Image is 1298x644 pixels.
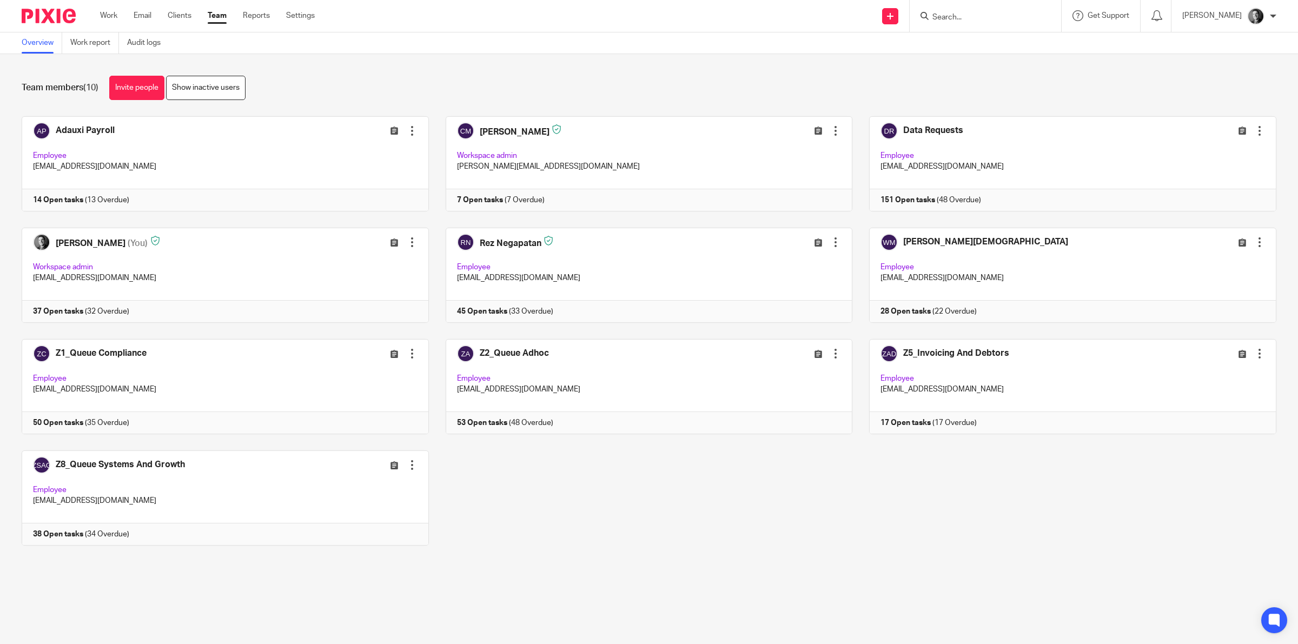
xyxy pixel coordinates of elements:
[1088,12,1129,19] span: Get Support
[243,10,270,21] a: Reports
[100,10,117,21] a: Work
[22,9,76,23] img: Pixie
[168,10,191,21] a: Clients
[1247,8,1264,25] img: DSC_9061-3.jpg
[127,32,169,54] a: Audit logs
[22,82,98,94] h1: Team members
[134,10,151,21] a: Email
[166,76,246,100] a: Show inactive users
[208,10,227,21] a: Team
[22,32,62,54] a: Overview
[109,76,164,100] a: Invite people
[70,32,119,54] a: Work report
[1182,10,1242,21] p: [PERSON_NAME]
[286,10,315,21] a: Settings
[83,83,98,92] span: (10)
[931,13,1029,23] input: Search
